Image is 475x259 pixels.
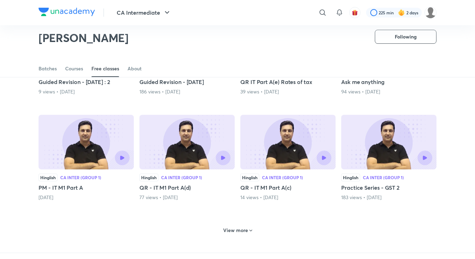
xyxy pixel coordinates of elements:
[39,183,134,192] h5: PM - IT M1 Part A
[39,78,134,86] h5: Guided Revision - [DATE] : 2
[39,115,134,201] div: PM - IT M1 Part A
[39,8,95,18] a: Company Logo
[240,194,336,201] div: 14 views • 19 days ago
[39,60,57,77] a: Batches
[240,183,336,192] h5: QR - IT M1 Part A(c)
[91,65,119,72] div: Free classes
[375,30,436,44] button: Following
[240,174,259,181] div: Hinglish
[39,194,134,201] div: 19 days ago
[341,194,436,201] div: 183 views • 20 days ago
[398,9,405,16] img: streak
[39,31,129,45] h2: [PERSON_NAME]
[161,175,202,180] div: CA Inter (Group 1)
[91,60,119,77] a: Free classes
[39,88,134,95] div: 9 views • 10 days ago
[240,78,336,86] h5: QR IT Part A(e) Rates of tax
[139,174,158,181] div: Hinglish
[341,183,436,192] h5: Practice Series - GST 2
[363,175,404,180] div: CA Inter (Group 1)
[395,33,417,40] span: Following
[223,227,248,234] h6: View more
[262,175,303,180] div: CA Inter (Group 1)
[139,88,235,95] div: 186 views • 11 days ago
[425,7,436,19] img: Soumee
[60,175,101,180] div: CA Inter (Group 1)
[39,174,57,181] div: Hinglish
[349,7,360,18] button: avatar
[139,115,235,201] div: QR - IT M1 Part A(d)
[240,88,336,95] div: 39 views • 12 days ago
[128,60,142,77] a: About
[39,65,57,72] div: Batches
[65,60,83,77] a: Courses
[341,174,360,181] div: Hinglish
[112,6,175,20] button: CA Intermediate
[128,65,142,72] div: About
[139,78,235,86] h5: Guided Revision - [DATE]
[341,78,436,86] h5: Ask me anything
[341,115,436,201] div: Practice Series - GST 2
[240,115,336,201] div: QR - IT M1 Part A(c)
[139,194,235,201] div: 77 views • 19 days ago
[139,183,235,192] h5: QR - IT M1 Part A(d)
[39,8,95,16] img: Company Logo
[352,9,358,16] img: avatar
[65,65,83,72] div: Courses
[341,88,436,95] div: 94 views • 16 days ago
